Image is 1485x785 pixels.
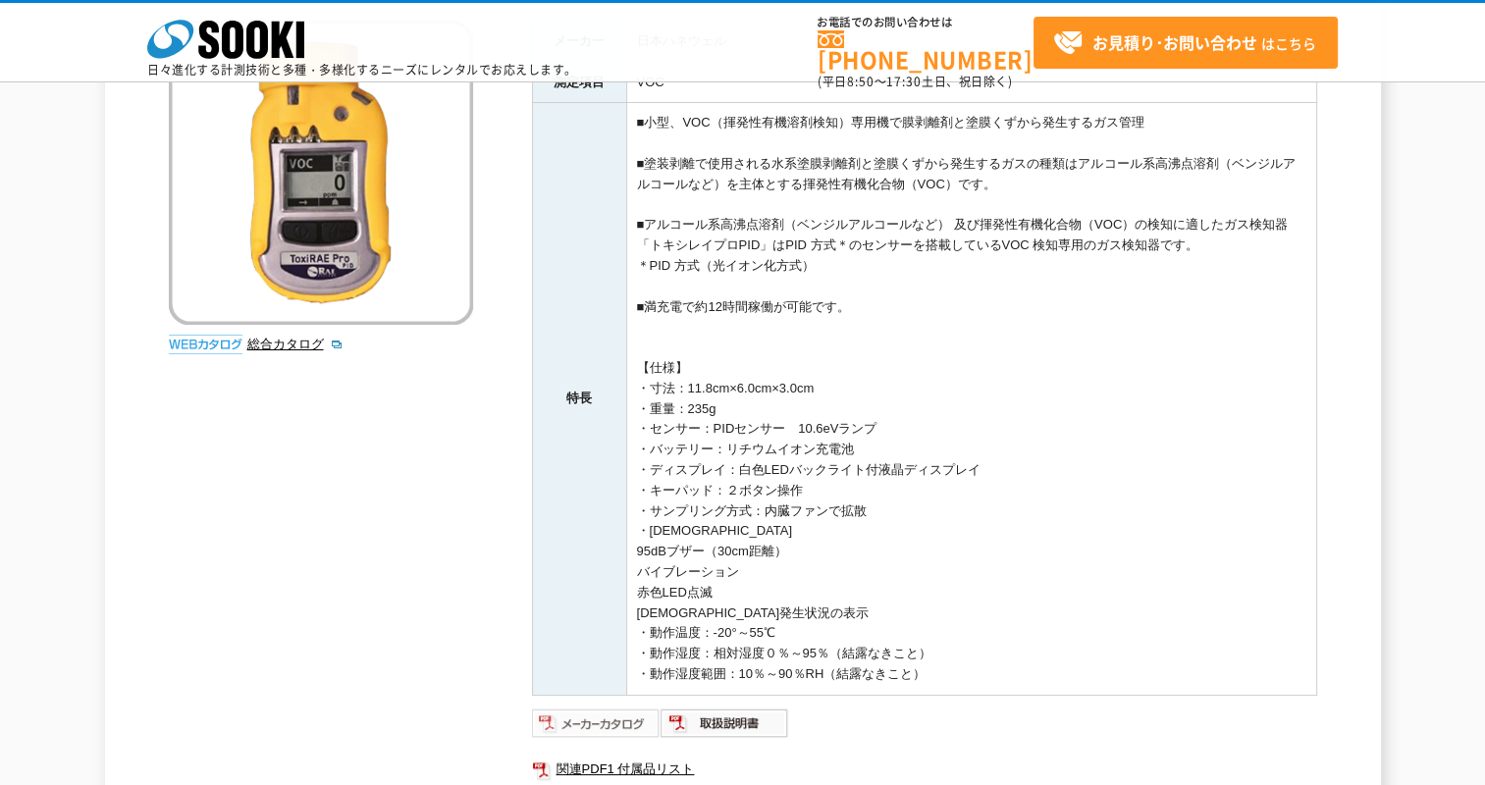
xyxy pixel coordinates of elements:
a: 取扱説明書 [661,720,789,735]
span: はこちら [1053,28,1316,58]
a: 総合カタログ [247,337,344,351]
span: お電話でのお問い合わせは [818,17,1034,28]
th: 特長 [532,103,626,695]
strong: お見積り･お問い合わせ [1092,30,1257,54]
td: ■小型、VOC（揮発性有機溶剤検知）専用機で膜剥離剤と塗膜くずから発生するガス管理 ■塗装剥離で使用される水系塗膜剥離剤と塗膜くずから発生するガスの種類はアルコール系高沸点溶剤（ベンジルアルコー... [626,103,1316,695]
img: メーカーカタログ [532,707,661,739]
a: [PHONE_NUMBER] [818,30,1034,71]
span: (平日 ～ 土日、祝日除く) [818,73,1012,90]
a: 関連PDF1 付属品リスト [532,757,1317,782]
img: 取扱説明書 [661,707,789,739]
img: VOCモニター トキシレイプロPIDスタンダード [169,21,473,325]
span: 8:50 [847,73,875,90]
span: 17:30 [886,73,922,90]
a: メーカーカタログ [532,720,661,735]
img: webカタログ [169,335,242,354]
p: 日々進化する計測技術と多種・多様化するニーズにレンタルでお応えします。 [147,64,577,76]
a: お見積り･お問い合わせはこちら [1034,17,1338,69]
